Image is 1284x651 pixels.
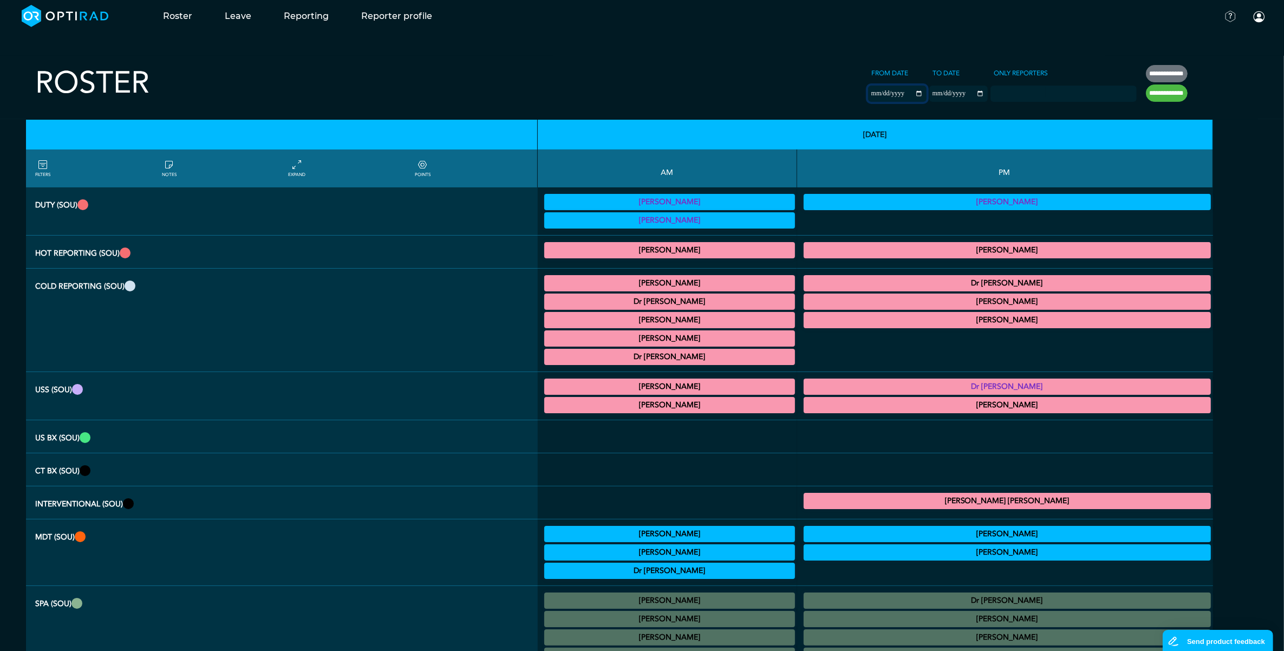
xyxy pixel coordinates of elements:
[804,593,1211,609] div: No specified Site 13:00 - 13:15
[544,312,794,328] div: General CT 11:00 - 13:00
[26,372,538,420] th: USS (SOU)
[804,194,1211,210] div: Vetting 13:00 - 17:00
[805,631,1209,644] summary: [PERSON_NAME]
[544,242,794,258] div: MRI Trauma & Urgent/CT Trauma & Urgent 09:00 - 13:00
[546,214,793,227] summary: [PERSON_NAME]
[544,611,794,627] div: No specified Site 07:30 - 09:30
[546,564,793,577] summary: Dr [PERSON_NAME]
[868,65,911,81] label: From date
[546,546,793,559] summary: [PERSON_NAME]
[804,629,1211,646] div: No specified Site 16:30 - 18:30
[805,196,1209,209] summary: [PERSON_NAME]
[546,244,793,257] summary: [PERSON_NAME]
[35,65,149,101] h2: Roster
[546,295,793,308] summary: Dr [PERSON_NAME]
[546,594,793,607] summary: [PERSON_NAME]
[805,546,1209,559] summary: [PERSON_NAME]
[544,275,794,291] div: General CT/General MRI 07:30 - 09:00
[288,159,305,178] a: collapse/expand entries
[805,494,1209,507] summary: [PERSON_NAME] [PERSON_NAME]
[546,314,793,327] summary: [PERSON_NAME]
[546,350,793,363] summary: Dr [PERSON_NAME]
[797,149,1213,187] th: PM
[929,65,963,81] label: To date
[26,486,538,519] th: Interventional (SOU)
[546,399,793,412] summary: [PERSON_NAME]
[538,120,1213,149] th: [DATE]
[805,613,1209,626] summary: [PERSON_NAME]
[805,244,1209,257] summary: [PERSON_NAME]
[544,544,794,561] div: Neuro-oncology MDT 09:30 - 11:30
[804,379,1211,395] div: General US 13:00 - 17:00
[538,149,797,187] th: AM
[546,277,793,290] summary: [PERSON_NAME]
[415,159,431,178] a: collapse/expand expected points
[804,544,1211,561] div: Breast 13:30 - 14:30
[805,295,1209,308] summary: [PERSON_NAME]
[544,563,794,579] div: NORAD 09:30 - 11:30
[804,294,1211,310] div: General CT 14:30 - 15:30
[544,593,794,609] div: No specified Site 07:00 - 09:00
[544,194,794,210] div: Vetting 09:00 - 10:30
[546,332,793,345] summary: [PERSON_NAME]
[162,159,177,178] a: show/hide notes
[805,594,1209,607] summary: Dr [PERSON_NAME]
[992,87,1046,97] input: null
[804,493,1211,509] div: IR General Diagnostic/IR General Interventional 13:00 - 17:00
[26,453,538,486] th: CT Bx (SOU)
[990,65,1051,81] label: Only Reporters
[805,399,1209,412] summary: [PERSON_NAME]
[26,187,538,236] th: Duty (SOU)
[804,526,1211,542] div: Breast 13:30 - 14:30
[805,277,1209,290] summary: Dr [PERSON_NAME]
[546,196,793,209] summary: [PERSON_NAME]
[546,631,793,644] summary: [PERSON_NAME]
[26,519,538,586] th: MDT (SOU)
[544,349,794,365] div: General CT 11:30 - 13:30
[544,379,794,395] div: General US 09:00 - 13:00
[544,526,794,542] div: Breast 08:00 - 11:00
[22,5,109,27] img: brand-opti-rad-logos-blue-and-white-d2f68631ba2948856bd03f2d395fb146ddc8fb01b4b6e9315ea85fa773367...
[805,314,1209,327] summary: [PERSON_NAME]
[26,269,538,372] th: Cold Reporting (SOU)
[804,397,1211,413] div: General US 14:00 - 17:00
[544,330,794,347] div: MRI Neuro 11:30 - 14:00
[544,629,794,646] div: No specified Site 08:00 - 09:00
[804,275,1211,291] div: General MRI 13:30 - 15:30
[546,528,793,541] summary: [PERSON_NAME]
[546,613,793,626] summary: [PERSON_NAME]
[804,242,1211,258] div: MRI Trauma & Urgent/CT Trauma & Urgent 13:00 - 17:30
[544,212,794,229] div: Vetting 10:30 - 13:00
[544,294,794,310] div: General MRI 10:00 - 13:00
[805,528,1209,541] summary: [PERSON_NAME]
[546,380,793,393] summary: [PERSON_NAME]
[35,159,50,178] a: FILTERS
[804,611,1211,627] div: No specified Site 14:00 - 17:00
[26,236,538,269] th: Hot Reporting (SOU)
[804,312,1211,328] div: General MRI 15:30 - 16:30
[805,380,1209,393] summary: Dr [PERSON_NAME]
[26,420,538,453] th: US Bx (SOU)
[544,397,794,413] div: General US 09:00 - 13:00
